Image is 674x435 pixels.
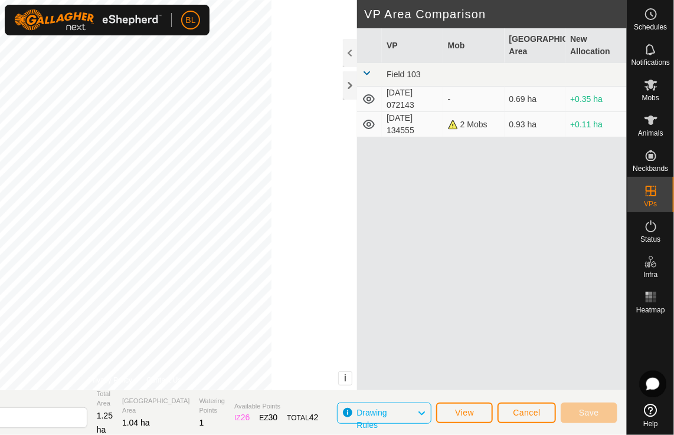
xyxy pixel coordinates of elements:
span: Field 103 [387,70,421,79]
button: Save [561,403,617,423]
th: Mob [443,28,505,63]
span: 26 [241,413,250,422]
span: Neckbands [633,165,668,172]
span: Help [643,420,658,427]
h2: VP Area Comparison [364,7,627,21]
span: Heatmap [636,307,665,314]
td: +0.11 ha [565,112,627,137]
td: +0.35 ha [565,87,627,112]
span: Mobs [642,94,659,101]
span: Notifications [632,59,670,66]
a: Privacy Policy [88,375,132,385]
span: Save [579,408,599,417]
span: 30 [269,413,278,422]
td: [DATE] 134555 [382,112,443,137]
a: Help [627,399,674,432]
span: Infra [643,271,657,278]
div: - [448,93,500,106]
button: i [339,372,352,385]
button: Cancel [498,403,556,423]
span: 42 [309,413,319,422]
button: View [436,403,493,423]
span: View [455,408,474,417]
td: 0.69 ha [505,87,566,112]
th: New Allocation [565,28,627,63]
span: [GEOGRAPHIC_DATA] Area [122,396,190,416]
span: Available Points [234,401,318,411]
span: BL [185,14,195,27]
span: Total Area [97,389,113,408]
span: Status [640,236,660,243]
th: [GEOGRAPHIC_DATA] Area [505,28,566,63]
span: i [344,373,346,383]
span: Animals [638,130,663,137]
span: VPs [644,200,657,207]
div: TOTAL [287,411,318,424]
span: Watering Points [199,396,225,416]
span: 1.25 ha [97,411,113,434]
span: 1 [199,418,204,427]
span: 1.04 ha [122,418,150,427]
a: Contact Us [146,375,181,385]
th: VP [382,28,443,63]
div: IZ [234,411,250,424]
div: EZ [259,411,277,424]
td: [DATE] 072143 [382,87,443,112]
div: 2 Mobs [448,118,500,131]
span: Cancel [513,408,541,417]
span: Schedules [634,24,667,31]
span: Drawing Rules [356,408,387,430]
td: 0.93 ha [505,112,566,137]
img: Gallagher Logo [14,9,162,31]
